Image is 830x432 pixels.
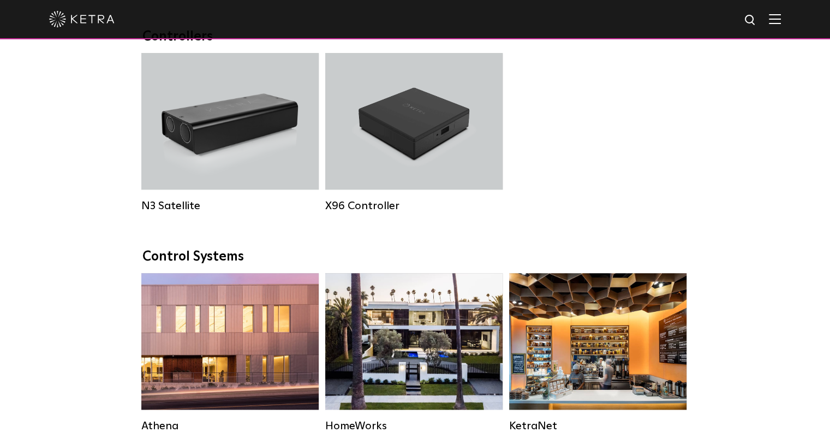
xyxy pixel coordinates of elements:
img: Hamburger%20Nav.svg [769,14,781,24]
div: X96 Controller [325,199,503,212]
div: N3 Satellite [141,199,319,212]
div: Control Systems [142,249,688,265]
a: X96 Controller X96 Controller [325,53,503,212]
img: search icon [744,14,757,27]
a: N3 Satellite N3 Satellite [141,53,319,212]
img: ketra-logo-2019-white [49,11,115,27]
